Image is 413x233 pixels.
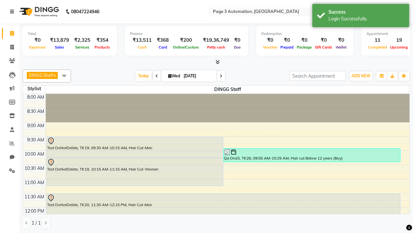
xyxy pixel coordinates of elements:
[72,37,93,44] div: ₹2,325
[47,158,223,186] div: Test DoNotDelete, TK19, 10:15 AM-11:15 AM, Hair Cut-Women
[93,45,112,50] span: Products
[261,45,279,50] span: Voucher
[47,137,223,157] div: Test DoNotDelete, TK19, 09:30 AM-10:15 AM, Hair Cut-Men
[351,73,370,78] span: ADD NEW
[261,31,348,37] div: Redemption
[224,149,400,162] div: Qa Dnd3, TK26, 09:55 AM-10:25 AM, Hair cut Below 12 years (Boy)
[295,45,313,50] span: Package
[46,85,410,94] span: DINGG Staff
[23,165,45,172] div: 10:30 AM
[130,31,243,37] div: Finance
[136,45,148,50] span: Cash
[328,16,404,22] div: Login Successfully.
[334,37,348,44] div: ₹0
[166,73,182,78] span: Wed
[47,194,400,214] div: Test DoNotDelete, TK20, 11:30 AM-12:15 PM, Hair Cut-Men
[157,45,169,50] span: Card
[23,151,45,158] div: 10:00 AM
[53,72,56,78] a: x
[350,72,372,81] button: ADD NEW
[28,45,47,50] span: Expenses
[26,122,45,129] div: 9:00 AM
[261,37,279,44] div: ₹0
[23,85,45,92] div: Stylist
[24,208,45,215] div: 12:00 PM
[328,9,404,16] div: Success
[26,94,45,101] div: 8:00 AM
[388,37,409,44] div: 19
[171,45,200,50] span: Online/Custom
[154,37,171,44] div: ₹368
[295,37,313,44] div: ₹0
[93,37,112,44] div: ₹354
[53,45,66,50] span: Sales
[367,37,388,44] div: 11
[26,108,45,115] div: 8:30 AM
[29,72,53,78] span: DINGG Staff
[232,45,242,50] span: Due
[279,37,295,44] div: ₹0
[313,45,334,50] span: Gift Cards
[334,45,348,50] span: Wallet
[232,37,243,44] div: ₹0
[130,37,154,44] div: ₹13,511
[47,37,72,44] div: ₹13,879
[367,45,388,50] span: Completed
[16,3,61,21] img: logo
[279,45,295,50] span: Prepaid
[200,37,232,44] div: ₹19,36,749
[74,45,91,50] span: Services
[26,137,45,143] div: 9:30 AM
[289,71,346,81] input: Search Appointment
[136,71,152,81] span: Today
[171,37,200,44] div: ₹200
[388,45,409,50] span: Upcoming
[206,45,227,50] span: Petty cash
[28,37,47,44] div: ₹0
[23,194,45,200] div: 11:30 AM
[32,220,41,227] span: 1 / 1
[28,31,112,37] div: Total
[313,37,334,44] div: ₹0
[71,3,99,21] b: 08047224946
[23,179,45,186] div: 11:00 AM
[182,71,214,81] input: 2025-10-01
